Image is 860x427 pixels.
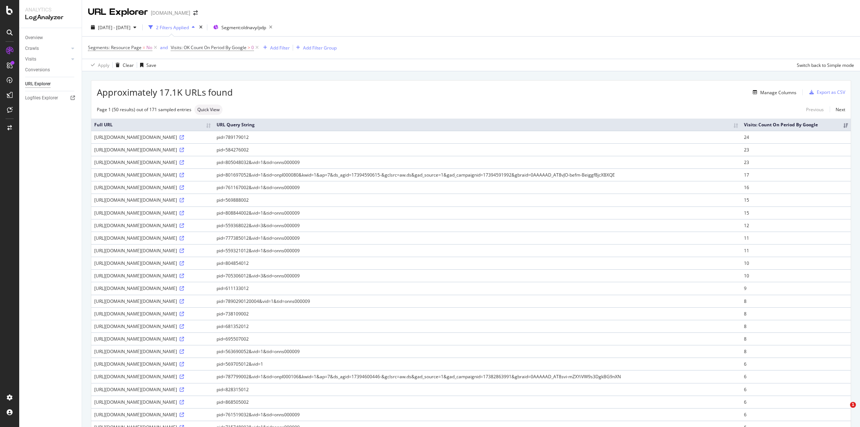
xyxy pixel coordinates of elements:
td: pid=761519032&vid=1&tid=onns000009 [214,408,741,421]
button: Apply [88,59,109,71]
span: [DATE] - [DATE] [98,24,130,31]
div: [URL][DOMAIN_NAME][DOMAIN_NAME] [94,411,211,418]
a: Logfiles Explorer [25,94,77,102]
div: URL Explorer [88,6,148,18]
div: Add Filter Group [303,45,337,51]
button: Clear [113,59,134,71]
td: 15 [741,194,851,206]
td: pid=738109002 [214,307,741,320]
button: 2 Filters Applied [146,21,198,33]
td: pid=801697052&vid=1&tid=onpl000080&kwid=1&ap=7&ds_agid=17394590615-&gclsrc=aw.ds&gad_source=1&gad... [214,168,741,181]
td: pid=569705012&vid=1 [214,358,741,370]
div: [URL][DOMAIN_NAME][DOMAIN_NAME] [94,222,211,229]
div: Analytics [25,6,76,13]
td: pid=828315012 [214,383,741,396]
td: pid=777385012&vid=1&tid=onns000009 [214,232,741,244]
td: pid=611133012 [214,282,741,294]
button: Add Filter [260,43,290,52]
td: pid=808844002&vid=1&tid=onns000009 [214,206,741,219]
td: 9 [741,282,851,294]
td: 12 [741,219,851,232]
td: pid=804854012 [214,257,741,269]
td: 6 [741,408,851,421]
div: [URL][DOMAIN_NAME][DOMAIN_NAME] [94,386,211,393]
div: [URL][DOMAIN_NAME][DOMAIN_NAME] [94,298,211,304]
span: Quick View [197,107,220,112]
div: Manage Columns [760,89,796,96]
span: No [146,42,152,53]
td: pid=789179012 [214,131,741,143]
th: Visits: Count On Period By Google: activate to sort column ascending [741,119,851,131]
span: Segments: Resource Page [88,44,142,51]
div: Clear [123,62,134,68]
div: [URL][DOMAIN_NAME][DOMAIN_NAME] [94,235,211,241]
td: pid=569888002 [214,194,741,206]
td: 6 [741,358,851,370]
td: 6 [741,383,851,396]
td: pid=761167002&vid=1&tid=onns000009 [214,181,741,194]
td: 8 [741,295,851,307]
span: > [248,44,250,51]
button: Manage Columns [750,88,796,97]
div: [URL][DOMAIN_NAME][DOMAIN_NAME] [94,184,211,191]
span: Segment: oldnavy/pdp [221,24,266,31]
button: and [160,44,168,51]
div: 2 Filters Applied [156,24,189,31]
button: Segment:oldnavy/pdp [210,21,275,33]
div: [URL][DOMAIN_NAME][DOMAIN_NAME] [94,373,211,380]
div: URL Explorer [25,80,51,88]
td: 16 [741,181,851,194]
td: 23 [741,143,851,156]
div: arrow-right-arrow-left [193,10,198,16]
th: URL Query String: activate to sort column ascending [214,119,741,131]
td: pid=868505002 [214,396,741,408]
div: Add Filter [270,45,290,51]
a: Visits [25,55,69,63]
div: [URL][DOMAIN_NAME][DOMAIN_NAME] [94,336,211,342]
div: [URL][DOMAIN_NAME][DOMAIN_NAME] [94,285,211,291]
div: times [198,24,204,31]
div: Overview [25,34,43,42]
div: Export as CSV [817,89,845,95]
div: [URL][DOMAIN_NAME][DOMAIN_NAME] [94,134,211,140]
div: [URL][DOMAIN_NAME][DOMAIN_NAME] [94,159,211,165]
a: URL Explorer [25,80,77,88]
a: Next [830,104,845,115]
button: Export as CSV [806,86,845,98]
td: pid=559368022&vid=3&tid=onns000009 [214,219,741,232]
td: 15 [741,206,851,219]
div: [URL][DOMAIN_NAME][DOMAIN_NAME] [94,197,211,203]
td: pid=695507002 [214,332,741,345]
div: Switch back to Simple mode [797,62,854,68]
div: [URL][DOMAIN_NAME][DOMAIN_NAME] [94,147,211,153]
span: Visits: OK Count On Period By Google [171,44,247,51]
div: [DOMAIN_NAME] [151,9,190,17]
a: Conversions [25,66,77,74]
td: 8 [741,320,851,332]
div: [URL][DOMAIN_NAME][DOMAIN_NAME] [94,399,211,405]
div: Apply [98,62,109,68]
td: pid=7890290120004&vid=1&tid=onns000009 [214,295,741,307]
td: 11 [741,244,851,257]
div: [URL][DOMAIN_NAME][DOMAIN_NAME] [94,247,211,254]
button: [DATE] - [DATE] [88,21,139,33]
td: pid=559321012&vid=1&tid=onns000009 [214,244,741,257]
div: Page 1 (50 results) out of 171 sampled entries [97,106,191,113]
div: [URL][DOMAIN_NAME][DOMAIN_NAME] [94,311,211,317]
td: 23 [741,156,851,168]
div: [URL][DOMAIN_NAME][DOMAIN_NAME] [94,260,211,266]
button: Add Filter Group [293,43,337,52]
div: Visits [25,55,36,63]
button: Save [137,59,156,71]
div: [URL][DOMAIN_NAME][DOMAIN_NAME] [94,348,211,355]
div: [URL][DOMAIN_NAME][DOMAIN_NAME] [94,172,211,178]
td: 8 [741,332,851,345]
div: [URL][DOMAIN_NAME][DOMAIN_NAME] [94,210,211,216]
td: 11 [741,232,851,244]
td: 10 [741,269,851,282]
a: Overview [25,34,77,42]
div: LogAnalyzer [25,13,76,22]
span: Approximately 17.1K URLs found [97,86,233,99]
td: pid=584276002 [214,143,741,156]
